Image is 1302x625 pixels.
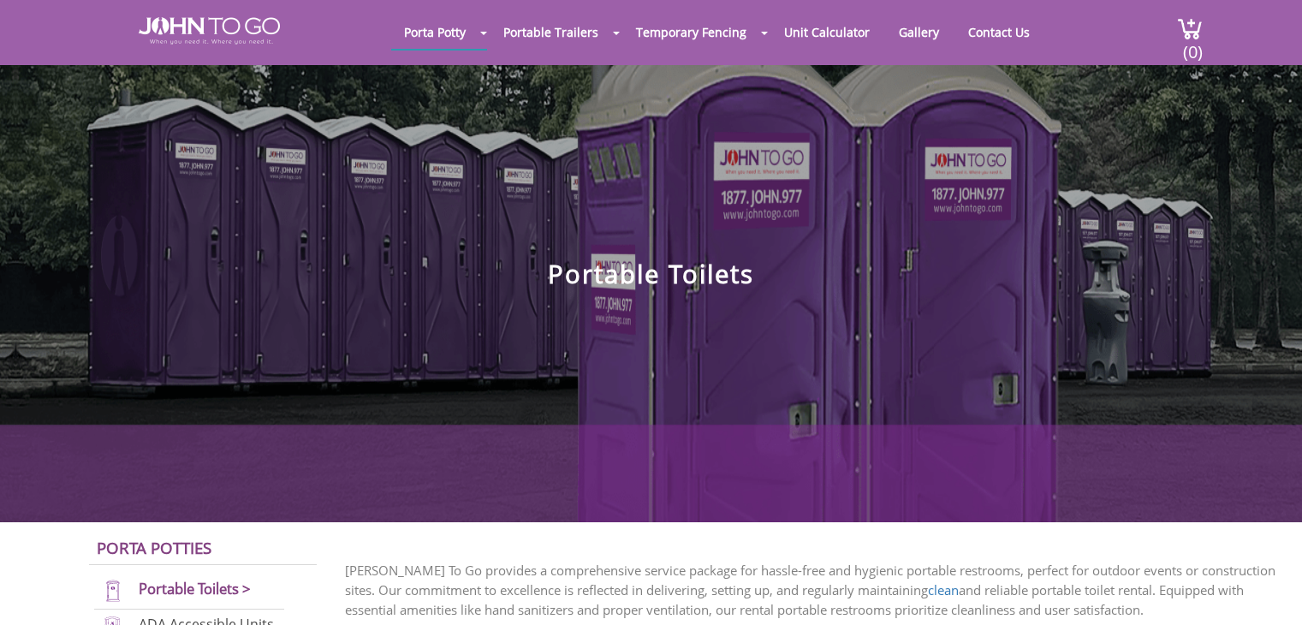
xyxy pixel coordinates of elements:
a: Porta Potty [391,15,479,49]
a: Gallery [886,15,952,49]
img: portable-toilets-new.png [94,580,131,603]
img: cart a [1177,17,1203,40]
a: Temporary Fencing [623,15,759,49]
a: Portable Trailers [490,15,611,49]
p: [PERSON_NAME] To Go provides a comprehensive service package for hassle-free and hygienic portabl... [345,561,1276,620]
a: Portable Toilets > [139,579,251,598]
a: Porta Potties [97,537,211,558]
span: (0) [1182,27,1203,63]
img: JOHN to go [139,17,280,45]
a: clean [928,581,959,598]
a: Contact Us [955,15,1043,49]
a: Unit Calculator [771,15,883,49]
